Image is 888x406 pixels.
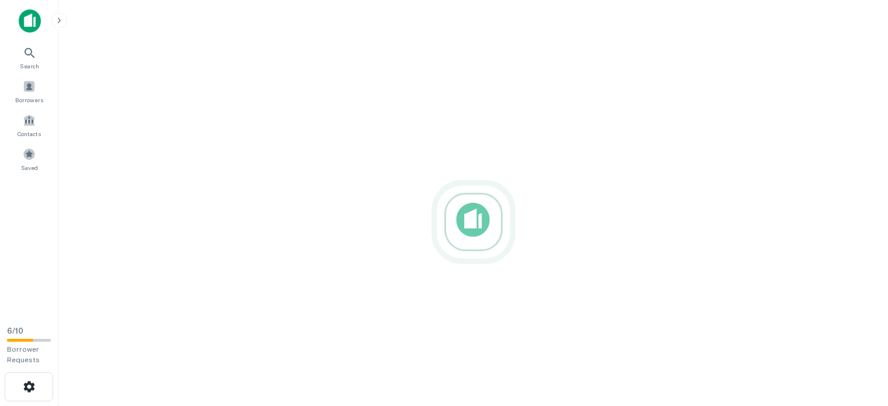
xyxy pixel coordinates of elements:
[4,109,55,141] a: Contacts
[7,327,23,335] span: 6 / 10
[15,95,43,105] span: Borrowers
[4,143,55,175] a: Saved
[4,75,55,107] a: Borrowers
[21,163,38,172] span: Saved
[18,129,41,138] span: Contacts
[7,345,40,364] span: Borrower Requests
[4,41,55,73] a: Search
[20,61,39,71] span: Search
[19,9,41,33] img: capitalize-icon.png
